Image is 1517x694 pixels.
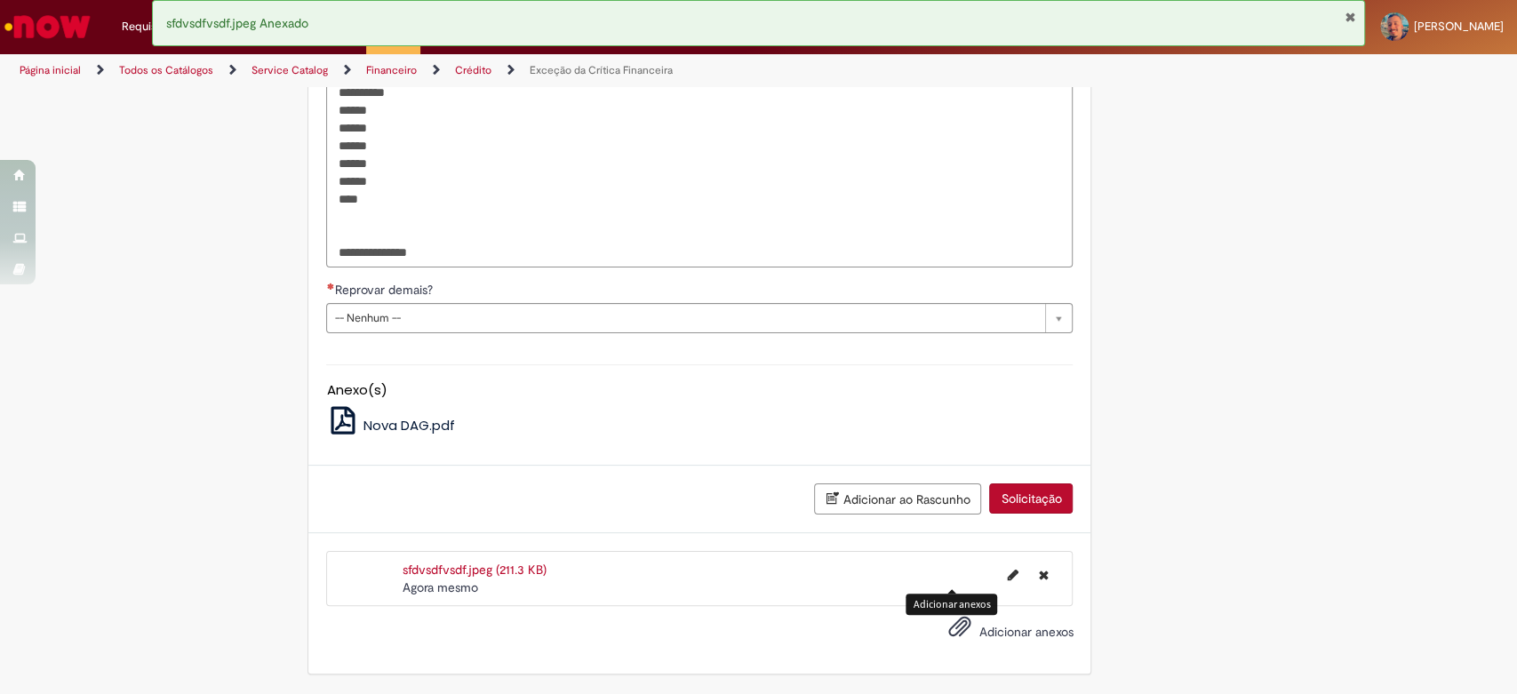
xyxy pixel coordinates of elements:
[326,283,334,290] span: Necessários
[326,383,1073,398] h5: Anexo(s)
[1027,561,1058,589] button: Excluir sfdvsdfvsdf.jpeg
[943,610,975,651] button: Adicionar anexos
[989,483,1073,514] button: Solicitação
[326,416,455,435] a: Nova DAG.pdf
[13,54,998,87] ul: Trilhas de página
[2,9,93,44] img: ServiceNow
[530,63,673,77] a: Exceção da Crítica Financeira
[334,282,435,298] span: Reprovar demais?
[996,561,1028,589] button: Editar nome de arquivo sfdvsdfvsdf.jpeg
[906,594,997,614] div: Adicionar anexos
[166,15,308,31] span: sfdvsdfvsdf.jpeg Anexado
[252,63,328,77] a: Service Catalog
[122,18,184,36] span: Requisições
[1344,10,1355,24] button: Fechar Notificação
[119,63,213,77] a: Todos os Catálogos
[814,483,981,515] button: Adicionar ao Rascunho
[403,579,478,595] time: 27/08/2025 17:22:01
[20,63,81,77] a: Página inicial
[363,416,455,435] span: Nova DAG.pdf
[455,63,491,77] a: Crédito
[1414,19,1504,34] span: [PERSON_NAME]
[403,562,547,578] a: sfdvsdfvsdf.jpeg (211.3 KB)
[334,304,1036,332] span: -- Nenhum --
[403,579,478,595] span: Agora mesmo
[978,624,1073,640] span: Adicionar anexos
[366,63,417,77] a: Financeiro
